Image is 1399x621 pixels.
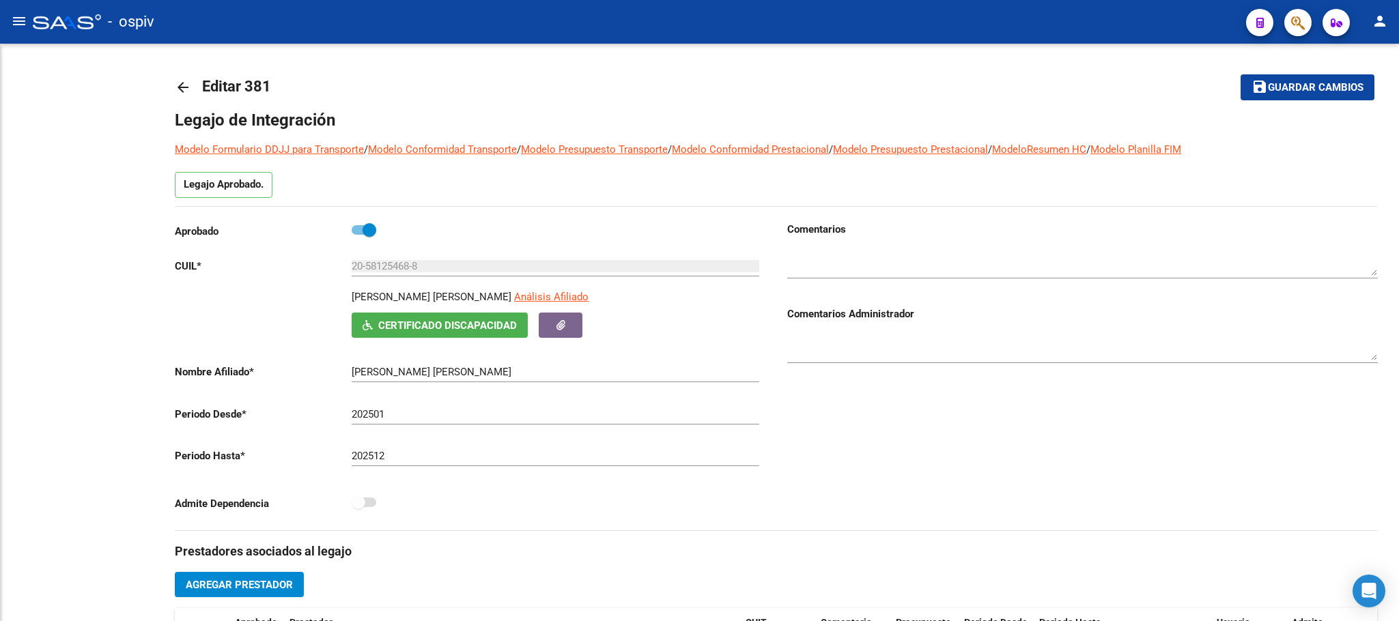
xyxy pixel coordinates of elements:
[175,224,352,239] p: Aprobado
[1268,82,1363,94] span: Guardar cambios
[992,143,1086,156] a: ModeloResumen HC
[175,109,1377,131] h1: Legajo de Integración
[175,542,1377,561] h3: Prestadores asociados al legajo
[1241,74,1374,100] button: Guardar cambios
[1372,13,1388,29] mat-icon: person
[521,143,668,156] a: Modelo Presupuesto Transporte
[1353,575,1385,607] div: Open Intercom Messenger
[514,291,589,303] span: Análisis Afiliado
[787,222,1378,237] h3: Comentarios
[378,319,517,332] span: Certificado Discapacidad
[352,289,511,304] p: [PERSON_NAME] [PERSON_NAME]
[833,143,988,156] a: Modelo Presupuesto Prestacional
[672,143,829,156] a: Modelo Conformidad Prestacional
[175,572,304,597] button: Agregar Prestador
[11,13,27,29] mat-icon: menu
[175,172,272,198] p: Legajo Aprobado.
[175,364,352,379] p: Nombre Afiliado
[202,78,271,95] span: Editar 381
[175,79,191,96] mat-icon: arrow_back
[1252,78,1268,95] mat-icon: save
[1090,143,1181,156] a: Modelo Planilla FIM
[175,407,352,422] p: Periodo Desde
[175,496,352,511] p: Admite Dependencia
[175,448,352,463] p: Periodo Hasta
[108,7,154,37] span: - ospiv
[175,259,352,274] p: CUIL
[352,313,528,338] button: Certificado Discapacidad
[186,579,293,591] span: Agregar Prestador
[175,143,364,156] a: Modelo Formulario DDJJ para Transporte
[787,306,1378,321] h3: Comentarios Administrador
[368,143,517,156] a: Modelo Conformidad Transporte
